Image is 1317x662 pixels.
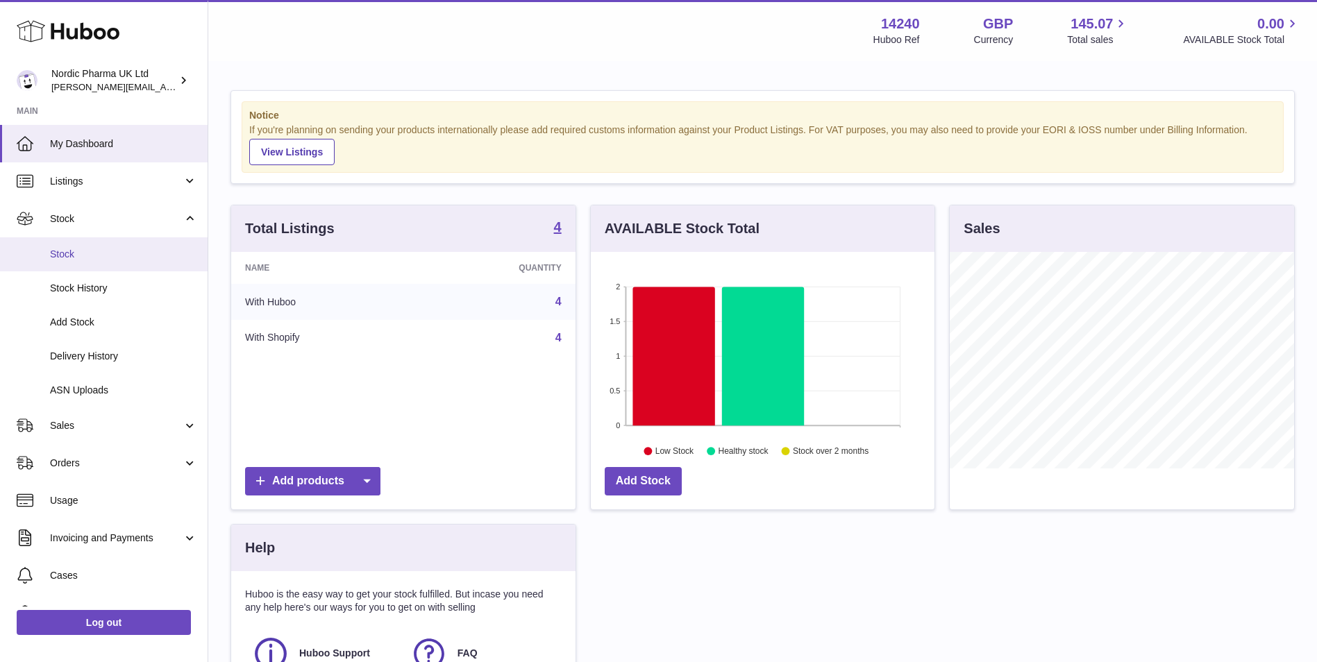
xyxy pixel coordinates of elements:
span: Listings [50,175,183,188]
a: 4 [554,220,562,237]
h3: Total Listings [245,219,335,238]
span: Invoicing and Payments [50,532,183,545]
div: Huboo Ref [873,33,920,46]
span: Stock [50,248,197,261]
img: joe.plant@parapharmdev.com [17,70,37,91]
span: Stock History [50,282,197,295]
span: Cases [50,569,197,582]
th: Quantity [417,252,575,284]
h3: Sales [964,219,1000,238]
span: FAQ [458,647,478,660]
span: Delivery History [50,350,197,363]
th: Name [231,252,417,284]
a: 145.07 Total sales [1067,15,1129,46]
strong: GBP [983,15,1013,33]
a: 4 [555,296,562,307]
span: [PERSON_NAME][EMAIL_ADDRESS][DOMAIN_NAME] [51,81,278,92]
span: Sales [50,419,183,432]
strong: 4 [554,220,562,234]
text: 2 [616,282,620,291]
span: Orders [50,457,183,470]
span: 145.07 [1071,15,1113,33]
span: 0.00 [1257,15,1284,33]
span: Add Stock [50,316,197,329]
a: Add Stock [605,467,682,495]
span: AVAILABLE Stock Total [1183,33,1300,46]
strong: 14240 [881,15,920,33]
text: 1.5 [610,317,620,325]
span: Huboo Support [299,647,370,660]
span: ASN Uploads [50,384,197,397]
text: 0 [616,421,620,430]
a: View Listings [249,139,335,165]
text: Stock over 2 months [793,446,869,456]
td: With Huboo [231,284,417,320]
span: My Dashboard [50,137,197,151]
h3: Help [245,538,275,557]
div: Currency [974,33,1014,46]
text: Healthy stock [718,446,769,456]
a: 0.00 AVAILABLE Stock Total [1183,15,1300,46]
text: Low Stock [655,446,694,456]
span: Total sales [1067,33,1129,46]
a: Add products [245,467,380,495]
span: Usage [50,494,197,507]
h3: AVAILABLE Stock Total [605,219,760,238]
td: With Shopify [231,320,417,356]
text: 1 [616,352,620,360]
a: 4 [555,332,562,343]
div: If you're planning on sending your products internationally please add required customs informati... [249,124,1276,165]
strong: Notice [249,109,1276,122]
text: 0.5 [610,387,620,395]
span: Stock [50,212,183,226]
p: Huboo is the easy way to get your stock fulfilled. But incase you need any help here's our ways f... [245,588,562,614]
div: Nordic Pharma UK Ltd [51,67,176,94]
a: Log out [17,610,191,635]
